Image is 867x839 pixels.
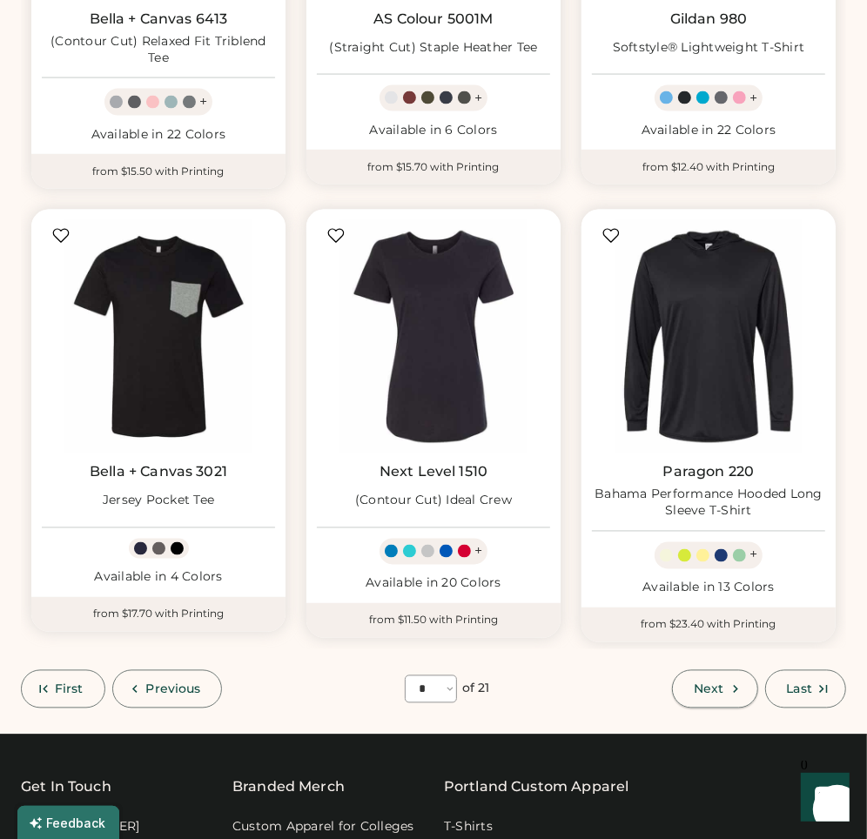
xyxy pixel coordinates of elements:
div: (Straight Cut) Staple Heather Tee [329,39,537,57]
a: T-Shirts [444,819,493,836]
div: Branded Merch [232,777,345,798]
button: Next [672,670,757,708]
div: Bahama Performance Hooded Long Sleeve T-Shirt [592,487,825,521]
button: First [21,670,105,708]
div: from $12.40 with Printing [581,150,836,185]
div: + [199,92,207,111]
div: from $17.70 with Printing [31,597,286,632]
span: Next [694,683,723,695]
img: Next Level 1510 (Contour Cut) Ideal Crew [317,220,550,453]
div: from $15.50 with Printing [31,154,286,189]
button: Previous [112,670,223,708]
img: Paragon 220 Bahama Performance Hooded Long Sleeve T-Shirt [592,220,825,453]
span: Last [787,683,812,695]
a: Paragon 220 [663,464,755,481]
div: Jersey Pocket Tee [103,493,214,510]
a: Portland Custom Apparel [444,777,628,798]
div: + [474,542,482,561]
button: Last [765,670,846,708]
div: from $23.40 with Printing [581,607,836,642]
a: Custom Apparel for Colleges [232,819,414,836]
a: Bella + Canvas 6413 [90,10,228,28]
div: of 21 [462,681,490,698]
span: Previous [146,683,201,695]
div: + [474,89,482,108]
span: First [55,683,84,695]
div: + [749,546,757,565]
a: Bella + Canvas 3021 [90,464,227,481]
a: AS Colour 5001M [373,10,493,28]
iframe: Front Chat [784,761,859,836]
div: Softstyle® Lightweight T-Shirt [613,39,805,57]
div: Available in 20 Colors [317,575,550,593]
div: Available in 4 Colors [42,569,275,587]
div: from $11.50 with Printing [306,603,561,638]
div: Available in 13 Colors [592,580,825,597]
a: Gildan 980 [670,10,748,28]
div: + [749,89,757,108]
div: Get In Touch [21,777,111,798]
img: BELLA + CANVAS 3021 Jersey Pocket Tee [42,220,275,453]
div: Available in 22 Colors [592,122,825,139]
div: Available in 6 Colors [317,122,550,139]
div: (Contour Cut) Ideal Crew [355,493,512,510]
a: Next Level 1510 [380,464,487,481]
div: (Contour Cut) Relaxed Fit Triblend Tee [42,33,275,68]
div: from $15.70 with Printing [306,150,561,185]
div: Available in 22 Colors [42,126,275,144]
